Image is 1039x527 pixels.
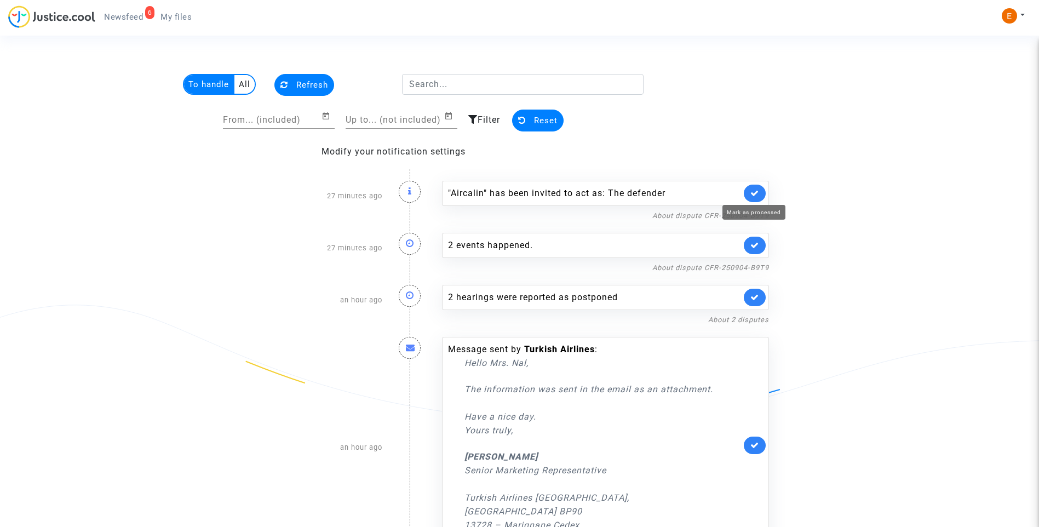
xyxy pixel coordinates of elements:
button: Open calendar [444,110,457,123]
div: 2 events happened. [448,239,741,252]
a: Modify your notification settings [322,146,466,157]
img: jc-logo.svg [8,5,95,28]
multi-toggle-item: All [234,75,255,94]
button: Refresh [274,74,334,96]
span: Senior Marketing Representative [464,465,606,476]
div: an hour ago [262,274,391,326]
span: Refresh [296,80,328,90]
a: 6Newsfeed [95,9,152,25]
b: [PERSON_NAME] [464,451,538,462]
b: Turkish Airlines [524,344,595,354]
a: About dispute CFR-250904-B9T9 [652,263,769,272]
img: ACg8ocIeiFvHKe4dA5oeRFd_CiCnuxWUEc1A2wYhRJE3TTWt=s96-c [1002,8,1017,24]
div: 27 minutes ago [262,222,391,274]
div: 27 minutes ago [262,170,391,222]
span: Reset [534,116,558,125]
p: The information was sent in the email as an attachment. Have a nice day. Yours truly, [464,382,741,437]
span: Newsfeed [104,12,143,22]
a: My files [152,9,200,25]
a: About 2 disputes [708,316,769,324]
p: Hello Mrs. Nal, [464,356,741,370]
input: Search... [402,74,644,95]
a: About dispute CFR-250904-B9T9 [652,211,769,220]
div: "Aircalin" has been invited to act as: The defender [448,187,741,200]
button: Reset [512,110,564,131]
multi-toggle-item: To handle [184,75,234,94]
span: My files [160,12,192,22]
span: Filter [478,114,500,125]
div: 2 hearings were reported as postponed [448,291,741,304]
div: 6 [145,6,155,19]
button: Open calendar [322,110,335,123]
